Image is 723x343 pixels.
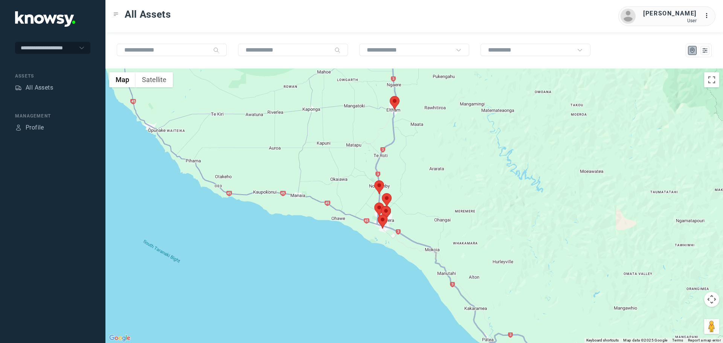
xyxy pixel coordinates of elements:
div: List [702,47,708,54]
div: : [704,11,713,21]
div: Profile [15,124,22,131]
button: Show satellite imagery [136,72,173,87]
tspan: ... [705,13,712,18]
div: User [643,18,697,23]
button: Toggle fullscreen view [704,72,719,87]
div: Map [689,47,696,54]
div: Toggle Menu [113,12,119,17]
button: Map camera controls [704,292,719,307]
a: AssetsAll Assets [15,83,53,92]
a: Report a map error [688,338,721,342]
div: Management [15,113,90,119]
span: All Assets [125,8,171,21]
img: Application Logo [15,11,75,27]
div: All Assets [26,83,53,92]
button: Drag Pegman onto the map to open Street View [704,319,719,334]
button: Show street map [109,72,136,87]
a: Terms (opens in new tab) [672,338,683,342]
div: Search [334,47,340,53]
button: Keyboard shortcuts [586,338,619,343]
div: Search [213,47,219,53]
a: Open this area in Google Maps (opens a new window) [107,333,132,343]
div: Assets [15,84,22,91]
img: Google [107,333,132,343]
span: Map data ©2025 Google [623,338,667,342]
div: [PERSON_NAME] [643,9,697,18]
div: Profile [26,123,44,132]
a: ProfileProfile [15,123,44,132]
img: avatar.png [621,9,636,24]
div: Assets [15,73,90,79]
div: : [704,11,713,20]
